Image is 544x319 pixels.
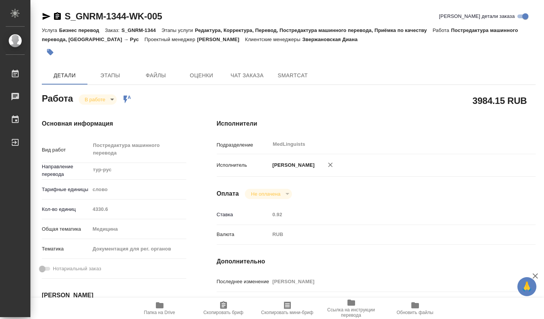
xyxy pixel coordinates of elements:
[274,71,311,80] span: SmartCat
[520,279,533,295] span: 🙏
[128,298,192,319] button: Папка на Drive
[217,257,536,266] h4: Дополнительно
[42,91,73,105] h2: Работа
[42,225,90,233] p: Общая тематика
[217,119,536,128] h4: Исполнители
[162,27,195,33] p: Этапы услуги
[42,146,90,154] p: Вид работ
[42,245,90,253] p: Тематика
[53,265,101,273] span: Нотариальный заказ
[229,71,265,80] span: Чат заказа
[42,119,186,128] h4: Основная информация
[270,276,509,287] input: Пустое поле
[192,298,255,319] button: Скопировать бриф
[217,231,270,238] p: Валюта
[383,298,447,319] button: Обновить файлы
[249,191,282,197] button: Не оплачена
[90,223,186,236] div: Медицина
[255,298,319,319] button: Скопировать мини-бриф
[433,27,451,33] p: Работа
[319,298,383,319] button: Ссылка на инструкции перевода
[90,204,186,215] input: Пустое поле
[144,37,197,42] p: Проектный менеджер
[397,310,433,315] span: Обновить файлы
[90,242,186,255] div: Документация для рег. органов
[42,186,90,193] p: Тарифные единицы
[138,71,174,80] span: Файлы
[261,310,313,315] span: Скопировать мини-бриф
[203,310,243,315] span: Скопировать бриф
[92,71,128,80] span: Этапы
[79,94,117,105] div: В работе
[217,141,270,149] p: Подразделение
[42,206,90,213] p: Кол-во единиц
[65,11,162,21] a: S_GNRM-1344-WK-005
[105,27,121,33] p: Заказ:
[322,156,339,173] button: Удалить исполнителя
[183,71,220,80] span: Оценки
[53,12,62,21] button: Скопировать ссылку
[59,27,105,33] p: Бизнес перевод
[82,96,108,103] button: В работе
[197,37,245,42] p: [PERSON_NAME]
[42,291,186,300] h4: [PERSON_NAME]
[517,277,536,296] button: 🙏
[324,307,379,318] span: Ссылка на инструкции перевода
[245,37,302,42] p: Клиентские менеджеры
[195,27,433,33] p: Редактура, Корректура, Перевод, Постредактура машинного перевода, Приёмка по качеству
[42,27,59,33] p: Услуга
[217,189,239,198] h4: Оплата
[144,310,175,315] span: Папка на Drive
[473,94,527,107] h2: 3984.15 RUB
[90,183,186,196] div: слово
[217,161,270,169] p: Исполнитель
[270,209,509,220] input: Пустое поле
[42,163,90,178] p: Направление перевода
[439,13,515,20] span: [PERSON_NAME] детали заказа
[270,228,509,241] div: RUB
[46,71,83,80] span: Детали
[302,37,363,42] p: Звержановская Диана
[217,211,270,219] p: Ставка
[217,278,270,286] p: Последнее изменение
[270,161,315,169] p: [PERSON_NAME]
[42,44,59,61] button: Добавить тэг
[42,12,51,21] button: Скопировать ссылку для ЯМессенджера
[121,27,161,33] p: S_GNRM-1344
[245,189,292,199] div: В работе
